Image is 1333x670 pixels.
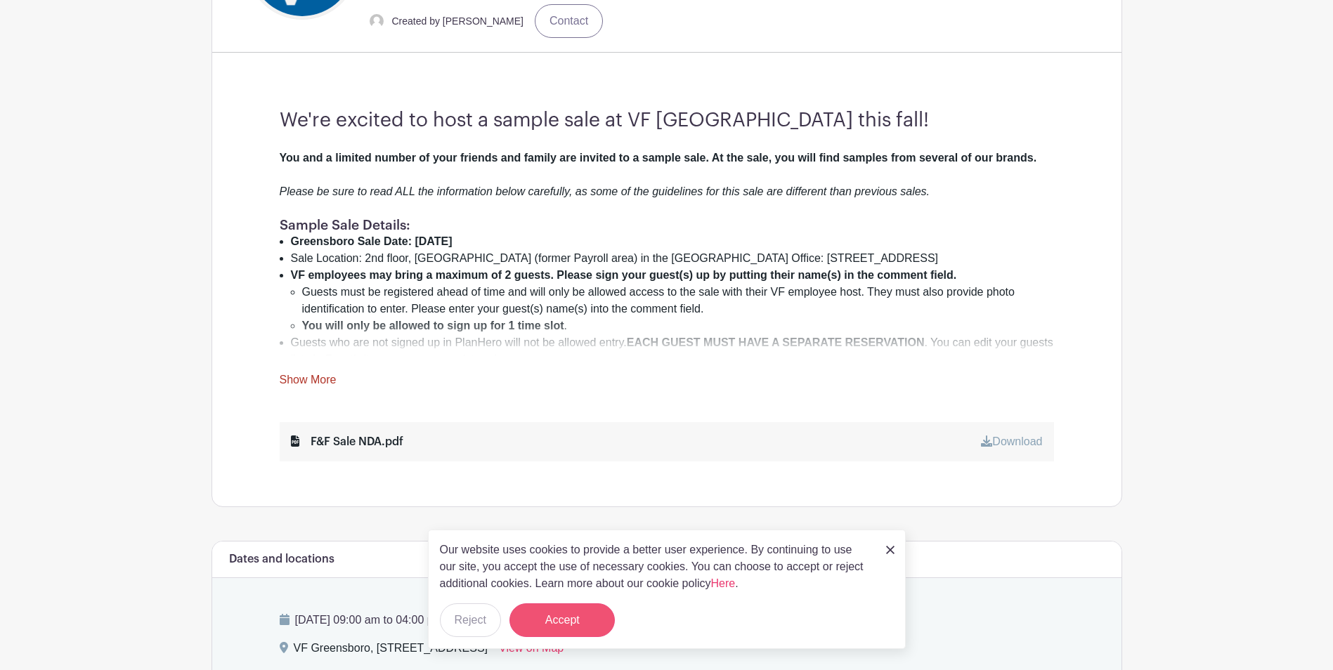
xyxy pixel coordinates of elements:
div: VF Greensboro, [STREET_ADDRESS] [294,640,488,662]
strong: VF employees may bring a maximum of 2 guests. Please sign your guest(s) up by putting their name(... [291,269,957,281]
li: Sale Location: 2nd floor, [GEOGRAPHIC_DATA] (former Payroll area) in the [GEOGRAPHIC_DATA] Office... [291,250,1054,267]
em: Please be sure to read ALL the information below carefully, as some of the guidelines for this sa... [280,185,930,197]
h1: Sample Sale Details: [280,217,1054,233]
h3: We're excited to host a sample sale at VF [GEOGRAPHIC_DATA] this fall! [280,109,1054,133]
a: Here [711,577,736,589]
strong: You will only be allowed to sign up for 1 time slot [302,320,564,331]
a: Show More [280,374,337,391]
strong: EACH GUEST MUST HAVE A SEPARATE RESERVATION [627,336,925,348]
button: Accept [509,603,615,637]
strong: Greensboro Sale Date: [DATE] [291,235,453,247]
p: Our website uses cookies to provide a better user experience. By continuing to use our site, you ... [440,541,871,592]
a: Contact [535,4,603,38]
button: Reject [440,603,501,637]
h6: Dates and locations [229,553,334,566]
li: Guests who are not signed up in PlanHero will not be allowed entry. . You can edit your guests li... [291,334,1054,368]
a: View on Map [499,640,564,662]
li: . [302,317,1054,334]
a: Download [981,435,1042,447]
small: Created by [PERSON_NAME] [392,15,524,27]
img: default-ce2991bfa6775e67f084385cd625a349d9dcbb7a52a09fb2fda1e96e2d18dcdb.png [370,14,384,28]
img: close_button-5f87c8562297e5c2d7936805f587ecaba9071eb48480494691a3f1689db116b3.svg [886,546,895,554]
li: Guests must be registered ahead of time and will only be allowed access to the sale with their VF... [302,284,1054,317]
p: [DATE] 09:00 am to 04:00 pm [280,612,1054,629]
div: F&F Sale NDA.pdf [291,433,403,450]
strong: You and a limited number of your friends and family are invited to a sample sale. At the sale, yo... [280,152,1037,164]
